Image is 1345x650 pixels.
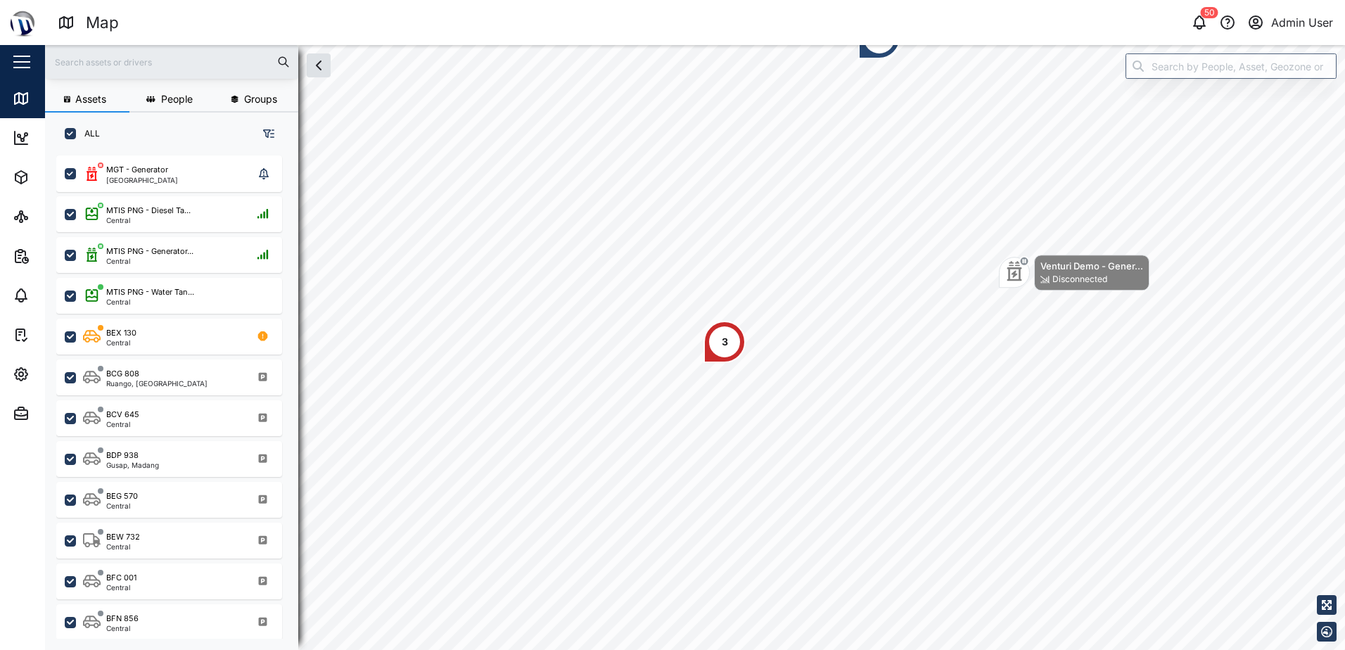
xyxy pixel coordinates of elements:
div: Central [106,339,136,346]
div: Central [106,584,136,591]
div: Central [106,257,193,265]
div: Map marker [703,321,746,363]
div: Disconnected [1052,273,1107,286]
div: Admin [37,406,78,421]
div: Central [106,298,194,305]
div: Central [106,421,139,428]
div: BCG 808 [106,368,139,380]
label: ALL [76,128,100,139]
div: 50 [1201,7,1218,18]
div: Map marker [999,255,1149,291]
div: Settings [37,367,87,382]
div: BFN 856 [106,613,139,625]
div: [GEOGRAPHIC_DATA] [106,177,178,184]
button: Admin User [1246,13,1334,32]
input: Search assets or drivers [53,51,290,72]
div: MGT - Generator [106,164,168,176]
div: Central [106,625,139,632]
div: Map [37,91,68,106]
div: Assets [37,170,80,185]
div: BEG 570 [106,490,138,502]
div: BFC 001 [106,572,136,584]
div: Admin User [1271,14,1333,32]
div: Ruango, [GEOGRAPHIC_DATA] [106,380,208,387]
div: Venturi Demo - Gener... [1040,259,1143,273]
div: grid [56,151,298,639]
div: Gusap, Madang [106,461,159,469]
div: BEX 130 [106,327,136,339]
div: MTIS PNG - Water Tan... [106,286,194,298]
div: Dashboard [37,130,100,146]
div: Central [106,502,138,509]
img: Main Logo [7,7,38,38]
div: Central [106,543,140,550]
span: Groups [244,94,277,104]
div: BCV 645 [106,409,139,421]
canvas: Map [45,45,1345,650]
div: Central [106,217,191,224]
div: Map [86,11,119,35]
div: MTIS PNG - Generator... [106,246,193,257]
div: MTIS PNG - Diesel Ta... [106,205,191,217]
div: BDP 938 [106,450,139,461]
span: Assets [75,94,106,104]
div: BEW 732 [106,531,140,543]
input: Search by People, Asset, Geozone or Place [1126,53,1337,79]
div: Alarms [37,288,80,303]
div: Sites [37,209,70,224]
div: Tasks [37,327,75,343]
div: Reports [37,248,84,264]
div: 3 [722,334,728,350]
span: People [161,94,193,104]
